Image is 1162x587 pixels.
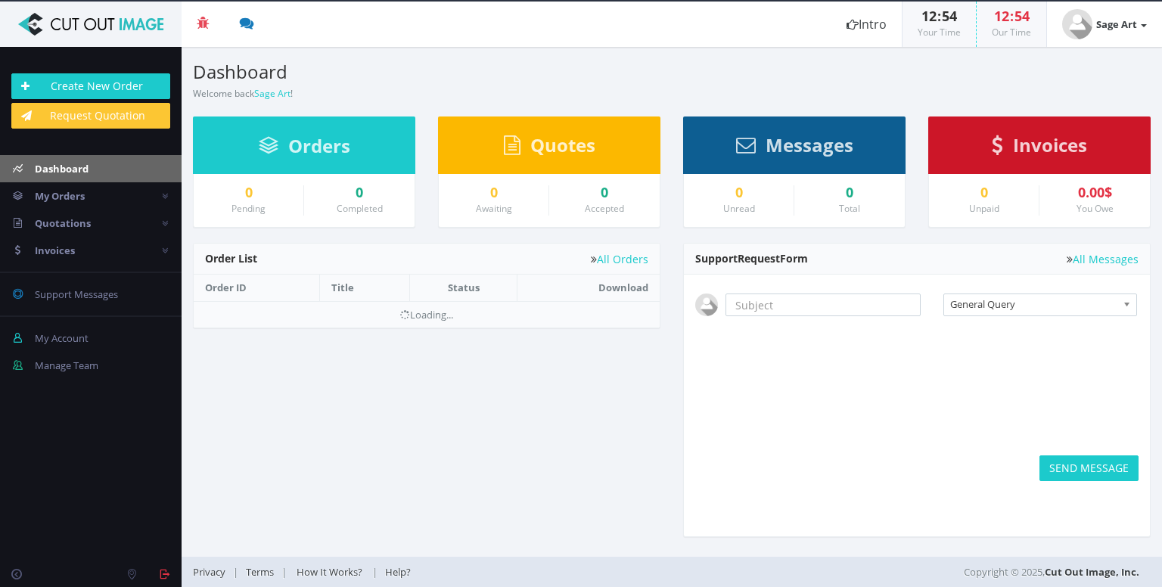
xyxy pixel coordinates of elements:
a: Invoices [992,141,1087,155]
span: 54 [1014,7,1030,25]
div: | | | [193,557,831,587]
small: Awaiting [476,202,512,215]
a: Help? [377,565,418,579]
small: Pending [231,202,266,215]
span: Invoices [35,244,75,257]
span: Support Messages [35,287,118,301]
span: 12 [994,7,1009,25]
a: Sage Art [1047,2,1162,47]
a: Messages [736,141,853,155]
th: Title [320,275,410,301]
small: Welcome back ! [193,87,293,100]
span: Copyright © 2025, [964,564,1139,579]
span: Messages [766,132,853,157]
small: Unpaid [969,202,999,215]
th: Download [517,275,660,301]
a: Privacy [193,565,233,579]
div: 0 [806,185,893,200]
h3: Dashboard [193,62,660,82]
span: : [937,7,942,25]
span: Dashboard [35,162,89,175]
span: Quotations [35,216,91,230]
img: user_default.jpg [1062,9,1092,39]
span: 12 [921,7,937,25]
small: You Owe [1077,202,1114,215]
small: Your Time [918,26,961,39]
small: Completed [337,202,383,215]
span: Request [738,251,780,266]
a: 0 [205,185,292,200]
a: Request Quotation [11,103,170,129]
a: Orders [259,142,350,156]
span: Quotes [530,132,595,157]
strong: Sage Art [1096,17,1137,31]
img: user_default.jpg [695,293,718,316]
a: 0 [695,185,782,200]
td: Loading... [194,301,660,328]
a: 0 [450,185,537,200]
span: My Account [35,331,89,345]
img: Cut Out Image [11,13,170,36]
span: Orders [288,133,350,158]
a: Cut Out Image, Inc. [1045,565,1139,579]
small: Total [839,202,860,215]
a: How It Works? [287,565,372,579]
a: 0 [315,185,403,200]
small: Accepted [585,202,624,215]
a: All Orders [591,253,648,265]
small: Unread [723,202,755,215]
span: My Orders [35,189,85,203]
a: Create New Order [11,73,170,99]
span: 54 [942,7,957,25]
small: Our Time [992,26,1031,39]
span: Support Form [695,251,808,266]
input: Subject [725,293,921,316]
div: 0.00$ [1051,185,1139,200]
a: 0 [940,185,1027,200]
a: Terms [238,565,281,579]
th: Order ID [194,275,320,301]
span: General Query [950,294,1117,314]
span: : [1009,7,1014,25]
span: Order List [205,251,257,266]
span: Invoices [1013,132,1087,157]
th: Status [410,275,517,301]
a: All Messages [1067,253,1139,265]
a: Sage Art [254,87,290,100]
a: Quotes [504,141,595,155]
span: Manage Team [35,359,98,372]
a: Intro [831,2,902,47]
span: How It Works? [297,565,362,579]
a: 0 [561,185,648,200]
button: SEND MESSAGE [1039,455,1139,481]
